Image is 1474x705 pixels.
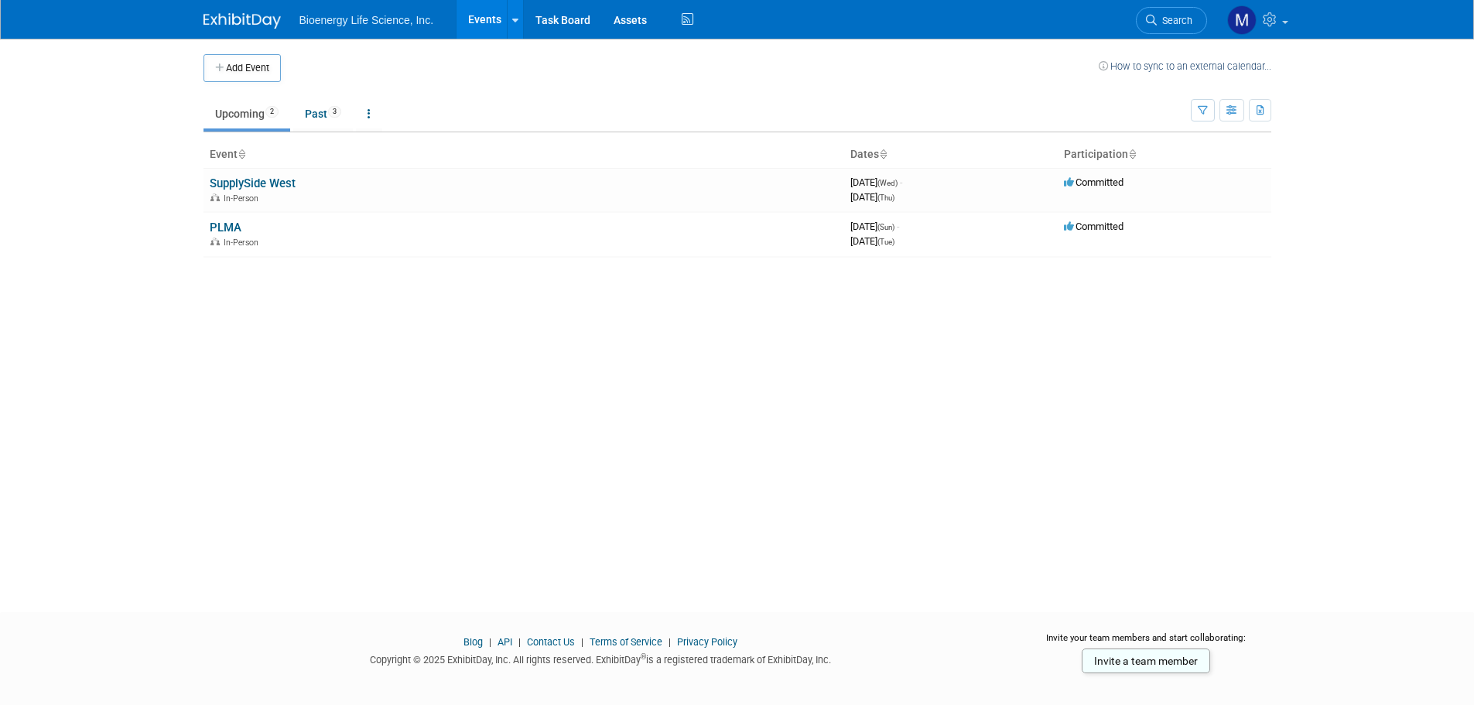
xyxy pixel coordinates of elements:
sup: ® [641,652,646,661]
a: Sort by Participation Type [1128,148,1136,160]
a: Sort by Event Name [238,148,245,160]
span: 2 [265,106,279,118]
th: Dates [844,142,1058,168]
span: In-Person [224,193,263,204]
a: Contact Us [527,636,575,648]
span: | [515,636,525,648]
div: Invite your team members and start collaborating: [1021,631,1271,655]
span: | [577,636,587,648]
span: [DATE] [850,235,894,247]
img: In-Person Event [210,193,220,201]
a: API [498,636,512,648]
span: In-Person [224,238,263,248]
span: 3 [328,106,341,118]
span: Committed [1064,176,1123,188]
th: Event [203,142,844,168]
span: [DATE] [850,221,899,232]
span: | [665,636,675,648]
span: [DATE] [850,191,894,203]
a: Upcoming2 [203,99,290,128]
span: Search [1157,15,1192,26]
span: (Thu) [877,193,894,202]
a: Blog [463,636,483,648]
img: ExhibitDay [203,13,281,29]
span: Committed [1064,221,1123,232]
a: How to sync to an external calendar... [1099,60,1271,72]
a: Invite a team member [1082,649,1210,673]
a: Past3 [293,99,353,128]
div: Copyright © 2025 ExhibitDay, Inc. All rights reserved. ExhibitDay is a registered trademark of Ex... [203,649,999,667]
a: Privacy Policy [677,636,737,648]
a: Sort by Start Date [879,148,887,160]
a: PLMA [210,221,241,234]
span: (Sun) [877,223,894,231]
span: - [900,176,902,188]
th: Participation [1058,142,1271,168]
img: In-Person Event [210,238,220,245]
img: Michelle Wald [1227,5,1257,35]
span: (Wed) [877,179,898,187]
span: (Tue) [877,238,894,246]
span: [DATE] [850,176,902,188]
button: Add Event [203,54,281,82]
a: Terms of Service [590,636,662,648]
a: SupplySide West [210,176,296,190]
span: - [897,221,899,232]
span: | [485,636,495,648]
a: Search [1136,7,1207,34]
span: Bioenergy Life Science, Inc. [299,14,434,26]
